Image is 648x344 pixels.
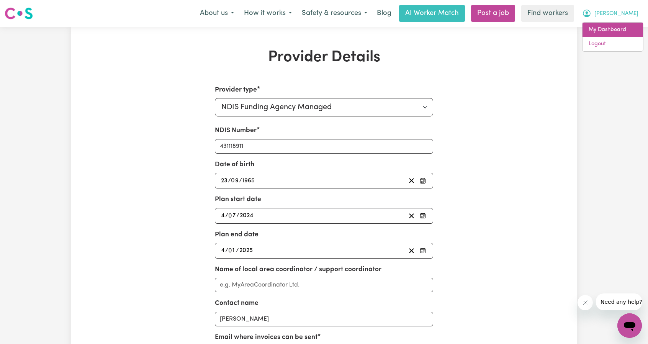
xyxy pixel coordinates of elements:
[521,5,574,22] a: Find workers
[229,246,236,256] input: --
[221,175,228,186] input: --
[417,175,428,186] button: Pick your date of birth
[236,212,239,219] span: /
[215,139,434,154] input: Enter your NDIS number
[578,295,593,310] iframe: Close message
[242,175,255,186] input: ----
[215,333,317,342] label: Email where invoices can be sent
[215,265,381,275] label: Name of local area coordinator / support coordinator
[215,160,254,170] label: Date of birth
[228,177,231,184] span: /
[582,22,643,52] div: My Account
[221,246,225,256] input: --
[239,5,297,21] button: How it works
[583,37,643,51] a: Logout
[160,48,488,67] h1: Provider Details
[239,211,254,221] input: ----
[215,278,434,292] input: e.g. MyAreaCoordinator Ltd.
[221,211,225,221] input: --
[225,212,228,219] span: /
[239,246,254,256] input: ----
[617,313,642,338] iframe: Button to launch messaging window
[406,175,417,186] button: Clear date of birth
[372,5,396,22] a: Blog
[228,247,232,254] span: 0
[5,5,33,22] a: Careseekers logo
[583,23,643,37] a: My Dashboard
[406,211,417,221] button: Clear plan start date
[5,5,46,11] span: Need any help?
[231,178,235,184] span: 0
[195,5,239,21] button: About us
[297,5,372,21] button: Safety & resources
[231,175,239,186] input: --
[215,85,257,95] label: Provider type
[417,246,428,256] button: Pick your plan end date
[596,293,642,310] iframe: Message from company
[594,10,638,18] span: [PERSON_NAME]
[215,298,259,308] label: Contact name
[406,246,417,256] button: Clear plan end date
[229,211,236,221] input: --
[215,126,257,136] label: NDIS Number
[417,211,428,221] button: Pick your plan start date
[471,5,515,22] a: Post a job
[215,230,259,240] label: Plan end date
[228,213,232,219] span: 0
[577,5,643,21] button: My Account
[239,177,242,184] span: /
[236,247,239,254] span: /
[225,247,228,254] span: /
[399,5,465,22] a: AI Worker Match
[5,7,33,20] img: Careseekers logo
[215,195,261,205] label: Plan start date
[215,312,434,326] input: e.g. Natasha McElhone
